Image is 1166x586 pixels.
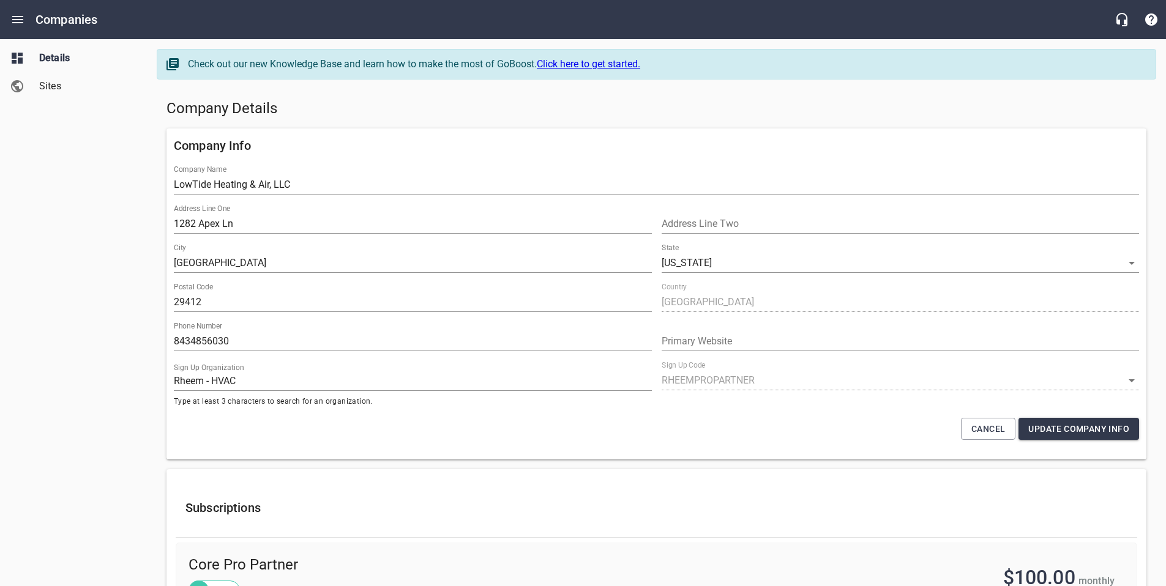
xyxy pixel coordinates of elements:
span: Cancel [971,421,1005,437]
button: Cancel [961,418,1015,440]
button: Support Portal [1137,5,1166,34]
button: Live Chat [1107,5,1137,34]
input: Start typing to search organizations [174,371,652,391]
h6: Company Info [174,136,1139,155]
span: Sites [39,79,132,94]
label: Sign Up Code [662,362,705,369]
h5: Company Details [166,99,1146,119]
span: Details [39,51,132,65]
label: Address Line One [174,205,230,212]
label: Company Name [174,166,226,173]
button: Open drawer [3,5,32,34]
label: Country [662,283,687,291]
span: Type at least 3 characters to search for an organization. [174,396,652,408]
label: Postal Code [174,283,213,291]
button: Update Company Info [1018,418,1139,440]
span: Update Company Info [1028,421,1129,437]
label: State [662,244,679,251]
div: Check out our new Knowledge Base and learn how to make the most of GoBoost. [188,57,1143,72]
label: City [174,244,186,251]
h6: Subscriptions [185,498,1127,517]
a: Click here to get started. [537,58,640,70]
span: Core Pro Partner [189,555,641,575]
h6: Companies [36,10,97,29]
label: Phone Number [174,322,222,330]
